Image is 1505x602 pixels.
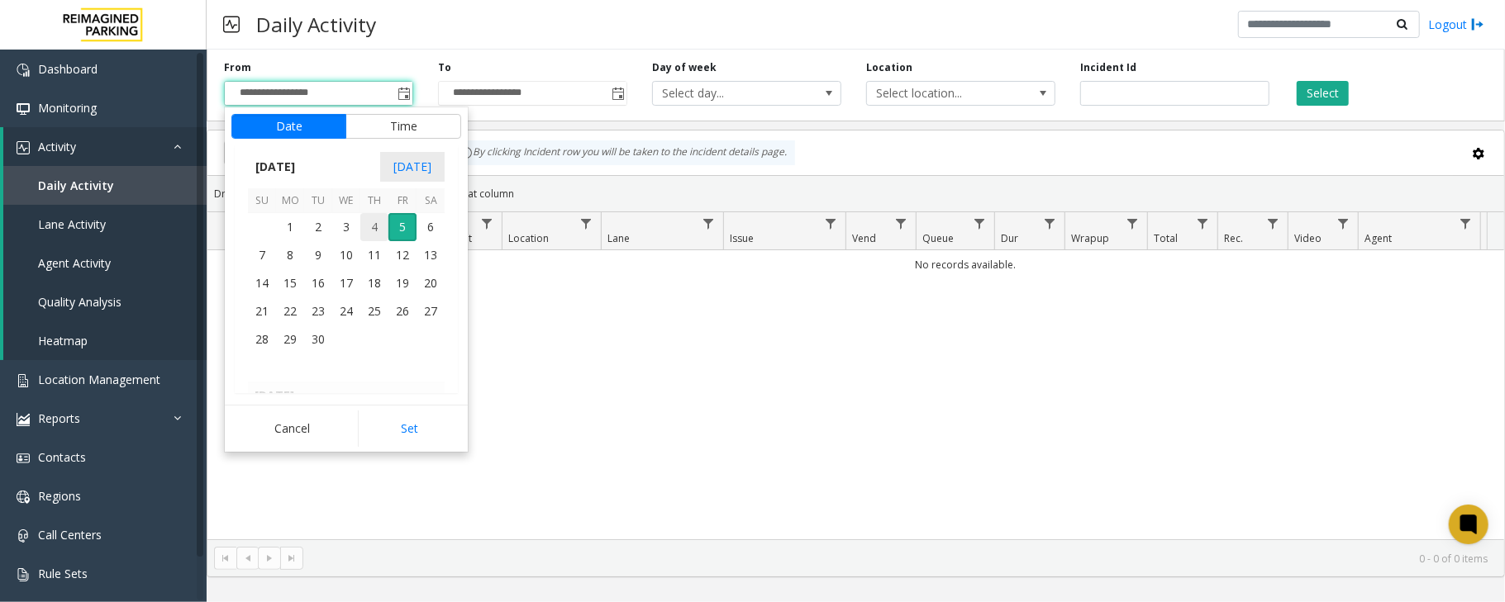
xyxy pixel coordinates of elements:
td: Friday, September 12, 2025 [388,241,417,269]
button: Cancel [231,410,353,447]
th: Tu [304,188,332,214]
span: 15 [276,269,304,297]
span: [DATE] [380,152,445,182]
td: Saturday, September 13, 2025 [417,241,445,269]
img: 'icon' [17,141,30,154]
td: Sunday, September 14, 2025 [248,269,276,297]
td: Tuesday, September 16, 2025 [304,269,332,297]
img: 'icon' [17,452,30,465]
span: 23 [304,297,332,325]
span: Call Centers [38,527,102,543]
td: Monday, September 29, 2025 [276,325,304,353]
td: Saturday, September 20, 2025 [417,269,445,297]
button: Select [1297,81,1349,106]
div: Drag a column header and drop it here to group by that column [207,179,1504,208]
span: 14 [248,269,276,297]
button: Time tab [345,114,461,139]
span: Daily Activity [38,178,114,193]
span: Monitoring [38,100,97,116]
span: Toggle popup [608,82,626,105]
img: 'icon' [17,568,30,581]
td: Monday, September 15, 2025 [276,269,304,297]
span: 29 [276,325,304,353]
td: Thursday, September 11, 2025 [360,241,388,269]
h3: Daily Activity [248,4,384,45]
span: 30 [304,325,332,353]
div: Data table [207,212,1504,539]
th: Mo [276,188,304,214]
span: Agent Activity [38,255,111,271]
img: 'icon' [17,64,30,77]
a: Queue Filter Menu [969,212,991,235]
span: Wrapup [1071,231,1109,245]
span: 2 [304,213,332,241]
td: Tuesday, September 2, 2025 [304,213,332,241]
span: 4 [360,213,388,241]
span: Select day... [653,82,803,105]
span: Select location... [867,82,1017,105]
span: 10 [332,241,360,269]
button: Set [358,410,462,447]
span: 12 [388,241,417,269]
span: 20 [417,269,445,297]
a: Dur Filter Menu [1039,212,1061,235]
a: Quality Analysis [3,282,207,321]
a: Lane Filter Menu [698,212,720,235]
span: 25 [360,297,388,325]
img: 'icon' [17,413,30,426]
label: Incident Id [1080,60,1136,75]
span: Location Management [38,372,160,387]
button: Date tab [231,114,346,139]
a: Vend Filter Menu [890,212,912,235]
td: Friday, September 26, 2025 [388,297,417,325]
span: 28 [248,325,276,353]
img: 'icon' [17,491,30,504]
a: Video Filter Menu [1332,212,1355,235]
span: Total [1154,231,1178,245]
span: 26 [388,297,417,325]
span: Queue [922,231,954,245]
span: 22 [276,297,304,325]
td: Tuesday, September 30, 2025 [304,325,332,353]
a: Lane Activity [3,205,207,244]
td: Saturday, September 6, 2025 [417,213,445,241]
span: Video [1294,231,1322,245]
span: 1 [276,213,304,241]
span: [DATE] [248,154,302,179]
th: Fr [388,188,417,214]
td: Thursday, September 18, 2025 [360,269,388,297]
span: 16 [304,269,332,297]
span: Reports [38,410,80,426]
td: Thursday, September 25, 2025 [360,297,388,325]
td: Sunday, September 7, 2025 [248,241,276,269]
span: Lane Activity [38,216,106,232]
span: 8 [276,241,304,269]
td: Monday, September 1, 2025 [276,213,304,241]
a: Location Filter Menu [575,212,598,235]
span: Dur [1001,231,1018,245]
label: From [224,60,251,75]
span: Rec. [1224,231,1243,245]
span: Activity [38,139,76,154]
td: Tuesday, September 9, 2025 [304,241,332,269]
td: Tuesday, September 23, 2025 [304,297,332,325]
td: Wednesday, September 10, 2025 [332,241,360,269]
a: Wrapup Filter Menu [1122,212,1144,235]
kendo-pager-info: 0 - 0 of 0 items [313,552,1488,566]
span: 17 [332,269,360,297]
td: Monday, September 8, 2025 [276,241,304,269]
td: Sunday, September 21, 2025 [248,297,276,325]
a: Total Filter Menu [1192,212,1214,235]
span: Agent [1365,231,1392,245]
span: Vend [852,231,876,245]
span: Contacts [38,449,86,465]
a: Rec. Filter Menu [1262,212,1284,235]
span: 27 [417,297,445,325]
span: Toggle popup [394,82,412,105]
span: 19 [388,269,417,297]
a: Lot Filter Menu [476,212,498,235]
a: Daily Activity [3,166,207,205]
img: pageIcon [223,4,240,45]
td: Friday, September 5, 2025 [388,213,417,241]
td: Wednesday, September 24, 2025 [332,297,360,325]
